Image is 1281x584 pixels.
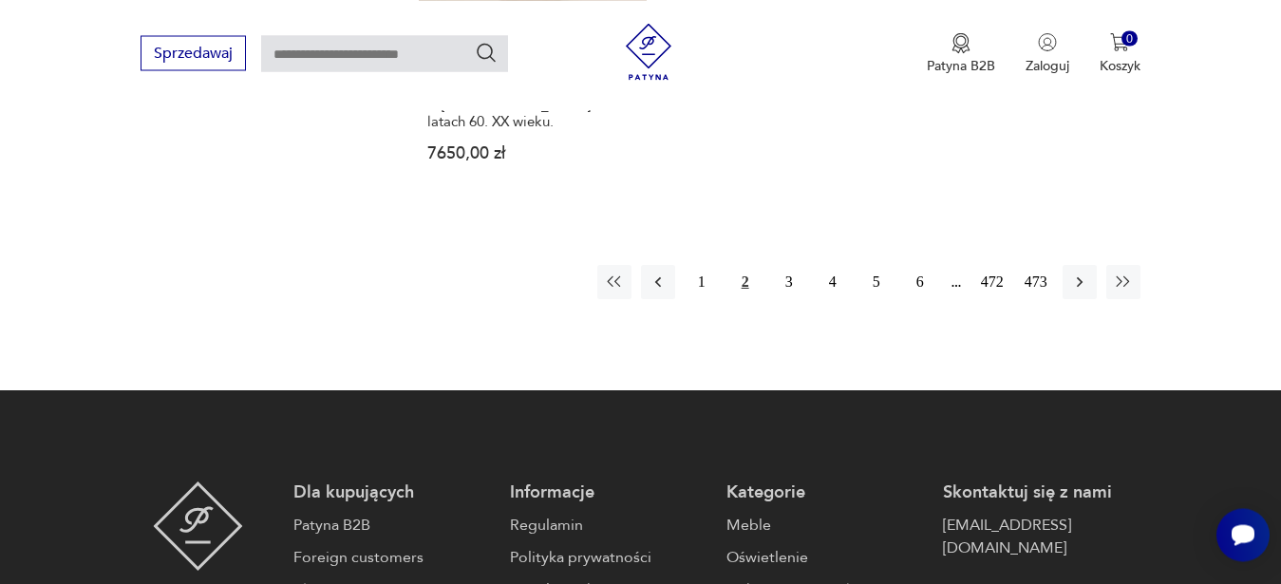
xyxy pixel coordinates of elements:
[427,33,638,130] h3: Wolnostojący regał, zaprojektowany przez [PERSON_NAME] dla Blindheim Mobelfabrikk i wyprodukowany...
[1216,508,1270,561] iframe: Smartsupp widget button
[510,481,707,504] p: Informacje
[951,32,970,53] img: Ikona medalu
[726,546,924,569] a: Oświetlenie
[293,481,491,504] p: Dla kupujących
[293,514,491,537] a: Patyna B2B
[510,514,707,537] a: Regulamin
[1110,32,1129,51] img: Ikona koszyka
[685,265,719,299] button: 1
[153,481,243,571] img: Patyna - sklep z meblami i dekoracjami vintage
[859,265,894,299] button: 5
[943,481,1140,504] p: Skontaktuj się z nami
[510,546,707,569] a: Polityka prywatności
[903,265,937,299] button: 6
[1026,32,1069,74] button: Zaloguj
[141,47,246,61] a: Sprzedawaj
[772,265,806,299] button: 3
[1026,56,1069,74] p: Zaloguj
[726,481,924,504] p: Kategorie
[1038,32,1057,51] img: Ikonka użytkownika
[620,23,677,80] img: Patyna - sklep z meblami i dekoracjami vintage
[1100,56,1140,74] p: Koszyk
[427,145,638,161] p: 7650,00 zł
[1121,30,1138,47] div: 0
[1019,265,1053,299] button: 473
[1100,32,1140,74] button: 0Koszyk
[943,514,1140,559] a: [EMAIL_ADDRESS][DOMAIN_NAME]
[927,56,995,74] p: Patyna B2B
[141,35,246,70] button: Sprzedawaj
[927,32,995,74] a: Ikona medaluPatyna B2B
[728,265,763,299] button: 2
[475,41,498,64] button: Szukaj
[975,265,1009,299] button: 472
[816,265,850,299] button: 4
[293,546,491,569] a: Foreign customers
[726,514,924,537] a: Meble
[927,32,995,74] button: Patyna B2B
